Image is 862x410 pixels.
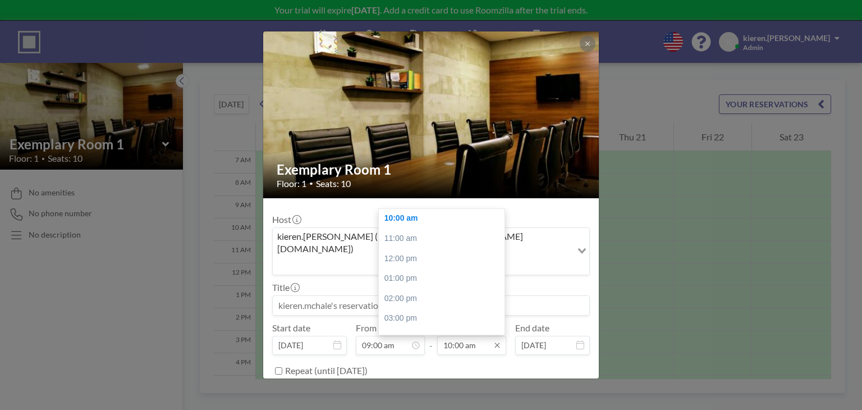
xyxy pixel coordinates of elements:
div: 04:00 pm [379,329,510,349]
span: Seats: 10 [316,178,351,189]
h2: Exemplary Room 1 [277,161,586,178]
label: Title [272,282,299,293]
label: Repeat (until [DATE]) [285,365,368,376]
span: • [309,179,313,188]
span: - [429,326,433,351]
div: 12:00 pm [379,249,510,269]
img: 537.jpg [263,2,600,227]
label: From [356,322,377,334]
label: Start date [272,322,310,334]
span: Floor: 1 [277,178,306,189]
div: 10:00 am [379,208,510,229]
input: Search for option [274,258,571,272]
div: 03:00 pm [379,308,510,329]
span: kieren.[PERSON_NAME] ([EMAIL_ADDRESS][PERSON_NAME][DOMAIN_NAME]) [275,230,570,256]
div: 01:00 pm [379,268,510,289]
div: Search for option [273,228,589,275]
div: 11:00 am [379,229,510,249]
label: End date [515,322,549,334]
input: kieren.mchale's reservation [273,296,589,315]
div: 02:00 pm [379,289,510,309]
label: Host [272,214,300,225]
